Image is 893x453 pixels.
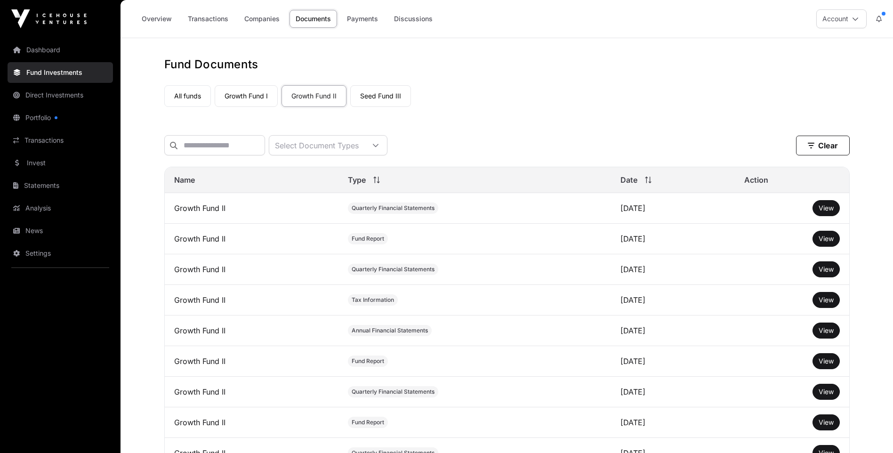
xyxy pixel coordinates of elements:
button: View [813,384,840,400]
td: Growth Fund II [165,224,338,254]
button: View [813,200,840,216]
td: Growth Fund II [165,346,338,377]
td: Growth Fund II [165,193,338,224]
a: Growth Fund II [282,85,346,107]
a: Direct Investments [8,85,113,105]
td: [DATE] [611,285,735,315]
td: [DATE] [611,224,735,254]
img: Icehouse Ventures Logo [11,9,87,28]
a: Overview [136,10,178,28]
a: View [819,418,834,427]
button: Clear [796,136,850,155]
span: Quarterly Financial Statements [352,266,434,273]
td: [DATE] [611,193,735,224]
button: Account [816,9,867,28]
span: View [819,235,834,243]
a: All funds [164,85,211,107]
td: [DATE] [611,377,735,407]
a: Seed Fund III [350,85,411,107]
button: View [813,261,840,277]
span: View [819,388,834,396]
a: View [819,234,834,243]
a: Discussions [388,10,439,28]
span: Annual Financial Statements [352,327,428,334]
button: View [813,414,840,430]
span: Quarterly Financial Statements [352,204,434,212]
td: [DATE] [611,407,735,438]
span: View [819,357,834,365]
span: Tax Information [352,296,394,304]
a: Documents [290,10,337,28]
td: [DATE] [611,254,735,285]
span: Fund Report [352,235,384,243]
a: Invest [8,153,113,173]
td: Growth Fund II [165,377,338,407]
span: Fund Report [352,357,384,365]
a: Dashboard [8,40,113,60]
span: Name [174,174,195,186]
span: View [819,204,834,212]
td: Growth Fund II [165,254,338,285]
a: Analysis [8,198,113,218]
td: Growth Fund II [165,407,338,438]
td: Growth Fund II [165,315,338,346]
a: View [819,295,834,305]
td: [DATE] [611,346,735,377]
button: View [813,353,840,369]
a: Companies [238,10,286,28]
a: Fund Investments [8,62,113,83]
span: View [819,296,834,304]
a: Settings [8,243,113,264]
a: Growth Fund I [215,85,278,107]
td: [DATE] [611,315,735,346]
span: View [819,418,834,426]
iframe: Chat Widget [846,408,893,453]
span: Action [744,174,768,186]
a: Portfolio [8,107,113,128]
span: View [819,265,834,273]
span: Quarterly Financial Statements [352,388,434,396]
a: Statements [8,175,113,196]
button: View [813,323,840,339]
a: Transactions [182,10,234,28]
span: View [819,326,834,334]
button: View [813,292,840,308]
a: View [819,326,834,335]
a: Payments [341,10,384,28]
h1: Fund Documents [164,57,850,72]
button: View [813,231,840,247]
span: Date [620,174,637,186]
div: Select Document Types [269,136,364,155]
td: Growth Fund II [165,285,338,315]
a: News [8,220,113,241]
a: View [819,265,834,274]
span: Fund Report [352,419,384,426]
span: Type [348,174,366,186]
a: View [819,387,834,396]
a: Transactions [8,130,113,151]
a: View [819,203,834,213]
a: View [819,356,834,366]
